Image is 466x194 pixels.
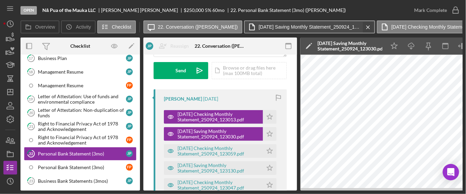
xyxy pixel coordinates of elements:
div: F P [126,137,133,144]
tspan: 18 [29,70,33,74]
a: 23Business Bank Statements (3mos)JP [24,174,137,188]
div: 5 % [205,8,212,13]
div: 22. Personal Bank Statement (3mo) ([PERSON_NAME]) [231,8,346,13]
button: [DATE] Checking Monthly Statement_250924_123047.pdf [164,178,277,192]
a: 22Personal Bank Statement (3mo)JP [24,147,137,161]
div: [DATE] Saving Monthly Statement_250924_123130.pdf [178,163,259,174]
div: [PERSON_NAME] [164,96,202,102]
div: Letter of Attestation: Non-duplication of funds [38,107,126,118]
div: Right to Financial Privacy Act of 1978 and Acknowledgement [38,135,126,146]
div: [DATE] Checking Monthly Statement_250924_123013.pdf [178,111,259,122]
div: 60 mo [213,8,225,13]
tspan: 17 [29,56,33,60]
a: 17Business PlanJP [24,51,137,65]
button: Mark Complete [407,3,463,17]
div: Right to Financial Privacy Act of 1978 and Acknowledgement [38,121,126,132]
button: [DATE] Checking Monthly Statement_250924_123013.pdf [164,110,277,124]
button: [DATE] Saving Monthly Statement_250924_123030.pdf [164,127,277,141]
a: Personal Bank Statement (3mo)FP [24,161,137,174]
div: J P [146,42,153,50]
a: Right to Financial Privacy Act of 1978 and AcknowledgementFP [24,133,137,147]
div: [DATE] Checking Monthly Statement_250924_123047.pdf [178,180,259,191]
tspan: 23 [29,179,33,183]
div: Open [20,6,37,15]
div: [DATE] Saving Monthly Statement_250924_123030.pdf [317,41,382,51]
div: Business Plan [38,56,126,61]
div: J P [126,109,133,116]
div: Send [176,62,186,79]
button: [DATE] Checking Monthly Statement_250924_123059.pdf [164,144,277,158]
div: 22. Conversation ([PERSON_NAME]) [195,43,246,49]
div: Checklist [70,43,90,49]
div: J P [126,69,133,75]
a: 21Right to Financial Privacy Act of 1978 and AcknowledgementJP [24,120,137,133]
div: Management Resume [38,69,126,75]
div: Mark Complete [414,3,447,17]
button: Overview [20,20,59,33]
a: 19Letter of Attestation: Use of funds and environmental complianceJP [24,92,137,106]
tspan: 22 [29,151,33,156]
label: Activity [76,24,91,30]
tspan: 20 [29,110,33,115]
div: J P [126,96,133,103]
div: [DATE] Saving Monthly Statement_250924_123030.pdf [178,129,259,139]
a: Management ResumeFP [24,79,137,92]
label: [DATE] Saving Monthly Statement_250924_123030.pdf [259,24,361,30]
label: Overview [35,24,55,30]
a: 20Letter of Attestation: Non-duplication of fundsJP [24,106,137,120]
div: [DATE] Checking Monthly Statement_250924_123059.pdf [178,146,259,156]
time: 2025-09-24 22:35 [203,96,218,102]
div: Personal Bank Statement (3mo) [38,151,126,156]
div: F P [126,164,133,171]
div: Letter of Attestation: Use of funds and environmental compliance [38,94,126,105]
label: 22. Conversation ([PERSON_NAME]) [158,24,238,30]
span: $250,000 [184,7,204,13]
div: J P [126,178,133,184]
div: Personal Bank Statement (3mo) [38,165,126,170]
label: Checklist [112,24,131,30]
div: Business Bank Statements (3mos) [38,178,126,184]
div: J P [126,150,133,157]
button: 22. Conversation ([PERSON_NAME]) [143,20,242,33]
a: 18Management ResumeJP [24,65,137,79]
div: [PERSON_NAME] [PERSON_NAME] [101,8,184,13]
button: [DATE] Saving Monthly Statement_250924_123130.pdf [164,161,277,175]
div: Reassign [170,39,189,53]
tspan: 19 [29,97,33,101]
div: F P [126,82,133,89]
button: [DATE] Saving Monthly Statement_250924_123030.pdf [244,20,375,33]
div: Open Intercom Messenger [443,164,459,180]
button: Activity [61,20,95,33]
div: J P [126,123,133,130]
tspan: 21 [29,124,33,129]
b: Nā Pua of the Mauka LLC [42,8,96,13]
button: JPReassign [142,39,196,53]
button: Send [154,62,208,79]
div: J P [126,55,133,62]
button: Checklist [97,20,136,33]
div: Management Resume [38,83,126,88]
